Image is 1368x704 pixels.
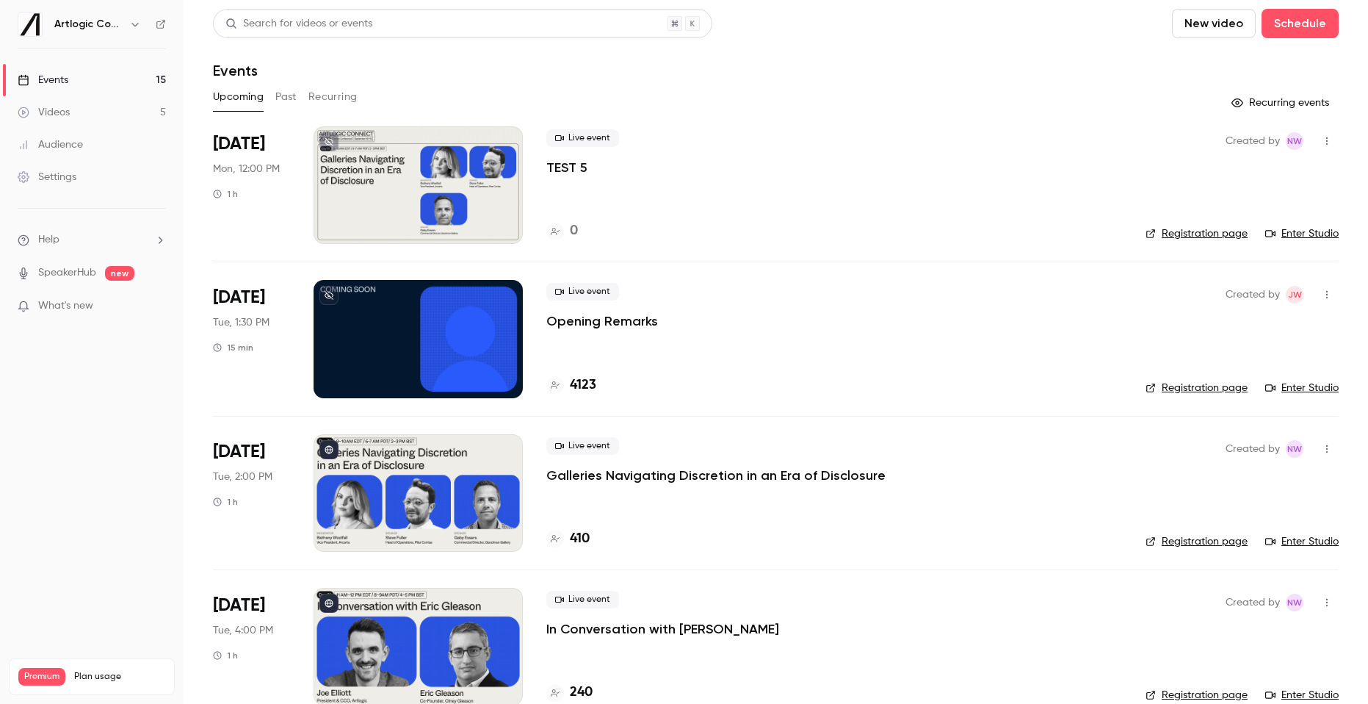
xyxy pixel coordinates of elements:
[546,683,593,703] a: 240
[74,671,165,683] span: Plan usage
[1146,688,1248,703] a: Registration page
[1146,381,1248,395] a: Registration page
[546,283,619,301] span: Live event
[1225,91,1339,115] button: Recurring events
[1286,132,1303,150] span: Natasha Whiffin
[1226,440,1280,458] span: Created by
[1265,226,1339,241] a: Enter Studio
[546,591,619,608] span: Live event
[18,137,83,152] div: Audience
[1146,534,1248,549] a: Registration page
[1287,594,1302,611] span: NW
[18,73,68,87] div: Events
[1287,440,1302,458] span: NW
[1288,286,1302,303] span: JW
[213,594,265,617] span: [DATE]
[1286,286,1303,303] span: Jack Walden
[570,376,596,395] h4: 4123
[546,467,886,484] a: Galleries Navigating Discretion in an Era of Disclosure
[225,16,372,32] div: Search for videos or events
[18,232,166,248] li: help-dropdown-opener
[1226,286,1280,303] span: Created by
[38,265,96,281] a: SpeakerHub
[1287,132,1302,150] span: NW
[213,280,290,398] div: Sep 16 Tue, 1:30 PM (Europe/London)
[546,376,596,395] a: 4123
[546,312,658,330] a: Opening Remarks
[1172,9,1256,38] button: New video
[1286,594,1303,611] span: Natasha Whiffin
[213,286,265,309] span: [DATE]
[1286,440,1303,458] span: Natasha Whiffin
[308,85,358,109] button: Recurring
[213,315,269,330] span: Tue, 1:30 PM
[213,132,265,156] span: [DATE]
[213,188,238,200] div: 1 h
[570,529,590,549] h4: 410
[1265,688,1339,703] a: Enter Studio
[213,650,238,661] div: 1 h
[546,129,619,147] span: Live event
[213,342,253,353] div: 15 min
[546,159,587,176] a: TEST 5
[1262,9,1339,38] button: Schedule
[18,12,42,36] img: Artlogic Connect 2025
[213,496,238,508] div: 1 h
[275,85,297,109] button: Past
[148,300,166,313] iframe: Noticeable Trigger
[18,668,65,686] span: Premium
[1226,132,1280,150] span: Created by
[213,440,265,464] span: [DATE]
[18,170,76,184] div: Settings
[1226,594,1280,611] span: Created by
[18,105,70,120] div: Videos
[213,62,258,79] h1: Events
[546,529,590,549] a: 410
[213,126,290,244] div: Sep 15 Mon, 12:00 PM (Europe/London)
[546,221,578,241] a: 0
[546,437,619,455] span: Live event
[570,221,578,241] h4: 0
[213,85,264,109] button: Upcoming
[1146,226,1248,241] a: Registration page
[213,623,273,638] span: Tue, 4:00 PM
[1265,381,1339,395] a: Enter Studio
[213,470,272,484] span: Tue, 2:00 PM
[213,162,280,176] span: Mon, 12:00 PM
[1265,534,1339,549] a: Enter Studio
[38,298,93,314] span: What's new
[213,434,290,552] div: Sep 16 Tue, 2:00 PM (Europe/London)
[38,232,59,248] span: Help
[54,17,123,32] h6: Artlogic Connect 2025
[105,266,134,281] span: new
[546,620,779,638] a: In Conversation with [PERSON_NAME]
[570,683,593,703] h4: 240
